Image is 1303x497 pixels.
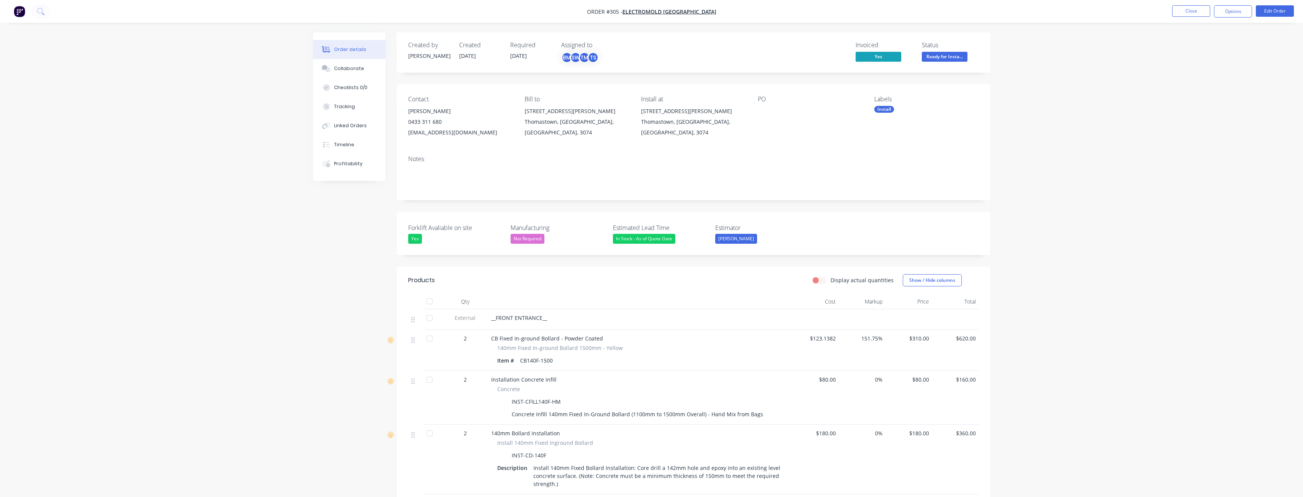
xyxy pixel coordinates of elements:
button: Profitability [313,154,385,173]
div: Install [874,106,894,113]
div: Install at [641,96,745,103]
div: Bill to [525,96,629,103]
div: Total [932,294,979,309]
div: Created [459,42,501,49]
button: Order details [313,40,385,59]
img: Factory [14,6,25,17]
div: Yes [408,234,422,244]
span: $360.00 [935,429,976,437]
label: Forklift Avaliable on site [408,223,503,232]
div: Cost [792,294,839,309]
div: 0433 311 680 [408,117,512,127]
div: Thomastown, [GEOGRAPHIC_DATA], [GEOGRAPHIC_DATA], 3074 [525,117,629,138]
span: 2 [464,429,467,437]
span: Order #305 - [587,8,622,15]
div: In Stock - As of Quote Date [613,234,675,244]
span: 2 [464,334,467,342]
div: [EMAIL_ADDRESS][DOMAIN_NAME] [408,127,512,138]
div: [STREET_ADDRESS][PERSON_NAME]Thomastown, [GEOGRAPHIC_DATA], [GEOGRAPHIC_DATA], 3074 [641,106,745,138]
button: Tracking [313,97,385,116]
button: Close [1172,5,1210,17]
div: CB140F-1500 [517,355,556,366]
label: Estimated Lead Time [613,223,708,232]
div: TS [587,52,599,63]
div: PO [758,96,862,103]
div: Profitability [334,160,363,167]
div: [PERSON_NAME]0433 311 680[EMAIL_ADDRESS][DOMAIN_NAME] [408,106,512,138]
button: Timeline [313,135,385,154]
div: Collaborate [334,65,364,72]
div: Products [408,276,435,285]
span: Installation Concrete Infill [491,376,557,383]
div: BM [561,52,573,63]
div: Status [922,42,979,49]
span: CB Fixed In-ground Bollard - Powder Coated [491,335,603,342]
div: Linked Orders [334,122,367,129]
span: $180.00 [795,429,836,437]
label: Manufacturing [511,223,606,232]
span: $80.00 [889,376,929,384]
div: Order details [334,46,366,53]
span: 140mm Bollard Installation [491,430,560,437]
div: [PERSON_NAME] [408,106,512,117]
span: [DATE] [459,52,476,59]
span: $160.00 [935,376,976,384]
span: $180.00 [889,429,929,437]
button: Options [1214,5,1252,18]
div: Item # [497,355,517,366]
span: $310.00 [889,334,929,342]
div: Install 140mm Fixed Bollard Installation: Core drill a 142mm hole and epoxy into an existing leve... [530,462,783,489]
div: [STREET_ADDRESS][PERSON_NAME] [641,106,745,117]
button: BMSWTMTS [561,52,599,63]
div: [STREET_ADDRESS][PERSON_NAME]Thomastown, [GEOGRAPHIC_DATA], [GEOGRAPHIC_DATA], 3074 [525,106,629,138]
div: Contact [408,96,512,103]
div: [STREET_ADDRESS][PERSON_NAME] [525,106,629,117]
div: Invoiced [856,42,913,49]
div: Tracking [334,103,355,110]
span: 2 [464,376,467,384]
span: 0% [842,376,883,384]
span: External [445,314,485,322]
div: TM [579,52,590,63]
div: [PERSON_NAME] [715,234,757,244]
div: Created by [408,42,450,49]
span: $80.00 [795,376,836,384]
span: Yes [856,52,901,61]
div: Timeline [334,141,354,148]
span: $620.00 [935,334,976,342]
span: Install 140mm Fixed Inground Bollard [497,439,593,447]
div: Not Required [511,234,544,244]
span: Concrete [497,385,520,393]
label: Estimator [715,223,810,232]
div: Notes [408,155,979,163]
button: Ready for Insta... [922,52,967,63]
div: Description [497,462,530,473]
div: Price [886,294,932,309]
div: INST-CD-140F [509,450,549,461]
button: Linked Orders [313,116,385,135]
button: Collaborate [313,59,385,78]
div: Assigned to [561,42,637,49]
label: Display actual quantities [830,276,894,284]
span: [DATE] [510,52,527,59]
span: __FRONT ENTRANCE__ [491,314,547,321]
span: 0% [842,429,883,437]
span: $123.1382 [795,334,836,342]
div: Qty [442,294,488,309]
button: Show / Hide columns [903,274,962,286]
button: Edit Order [1256,5,1294,17]
a: Electromold [GEOGRAPHIC_DATA] [622,8,716,15]
div: [PERSON_NAME] [408,52,450,60]
div: SW [570,52,581,63]
div: Checklists 0/0 [334,84,368,91]
div: Concrete Infill 140mm Fixed In-Ground Bollard (1100mm to 1500mm Overall) - Hand Mix from Bags [509,409,766,420]
div: Thomastown, [GEOGRAPHIC_DATA], [GEOGRAPHIC_DATA], 3074 [641,117,745,138]
button: Checklists 0/0 [313,78,385,97]
span: 151.75% [842,334,883,342]
div: Required [510,42,552,49]
span: 140mm Fixed In-ground Bollard 1500mm - Yellow [497,344,623,352]
div: INST-CFILL140F-HM [509,396,564,407]
span: Ready for Insta... [922,52,967,61]
div: Labels [874,96,978,103]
